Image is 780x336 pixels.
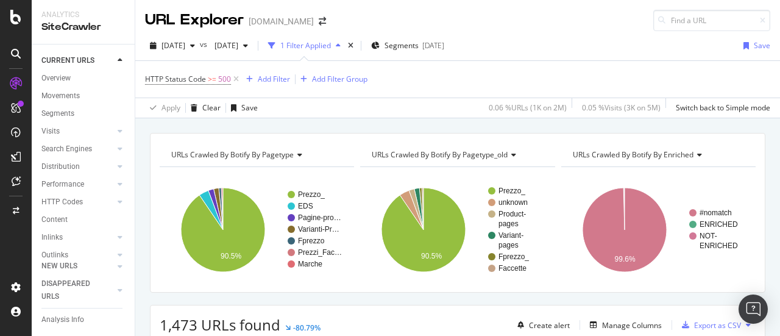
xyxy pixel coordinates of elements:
[41,10,125,20] div: Analytics
[41,143,114,155] a: Search Engines
[258,74,290,84] div: Add Filter
[739,295,768,324] div: Open Intercom Messenger
[41,249,114,262] a: Outlinks
[41,196,114,209] a: HTTP Codes
[249,15,314,27] div: [DOMAIN_NAME]
[41,178,114,191] a: Performance
[498,241,519,249] text: pages
[385,40,419,51] span: Segments
[241,72,290,87] button: Add Filter
[218,71,231,88] span: 500
[614,255,635,263] text: 99.6%
[293,323,321,333] div: -80.79%
[41,231,63,244] div: Inlinks
[41,260,77,273] div: NEW URLS
[421,252,442,260] text: 90.5%
[263,36,346,55] button: 1 Filter Applied
[41,313,84,326] div: Analysis Info
[41,178,84,191] div: Performance
[529,320,570,331] div: Create alert
[585,318,662,332] button: Manage Columns
[369,145,544,165] h4: URLs Crawled By Botify By pagetype_old
[700,241,738,250] text: ENRICHED
[145,36,200,55] button: [DATE]
[700,209,732,217] text: #nomatch
[41,72,71,85] div: Overview
[498,252,529,261] text: Fprezzo_
[145,10,244,30] div: URL Explorer
[280,40,331,51] div: 1 Filter Applied
[602,320,662,331] div: Manage Columns
[41,196,83,209] div: HTTP Codes
[41,72,126,85] a: Overview
[226,98,258,118] button: Save
[41,107,126,120] a: Segments
[145,74,206,84] span: HTTP Status Code
[372,149,508,160] span: URLs Crawled By Botify By pagetype_old
[41,231,114,244] a: Inlinks
[41,54,114,67] a: CURRENT URLS
[754,40,770,51] div: Save
[653,10,770,31] input: Find a URL
[41,90,126,102] a: Movements
[41,107,74,120] div: Segments
[298,225,339,234] text: Varianti-Pr…
[298,213,341,222] text: Pagine-pro…
[498,220,519,228] text: pages
[41,90,80,102] div: Movements
[422,40,444,51] div: [DATE]
[41,213,126,226] a: Content
[221,252,241,260] text: 90.5%
[160,177,351,283] svg: A chart.
[700,232,717,240] text: NOT-
[498,198,528,207] text: unknown
[676,102,770,113] div: Switch back to Simple mode
[498,231,523,240] text: Variant-
[366,36,449,55] button: Segments[DATE]
[210,40,238,51] span: 2025 Aug. 1st
[677,315,741,335] button: Export as CSV
[41,260,114,273] a: NEW URLS
[489,102,567,113] div: 0.06 % URLs ( 1K on 2M )
[241,102,258,113] div: Save
[41,54,94,67] div: CURRENT URLS
[694,320,741,331] div: Export as CSV
[41,313,126,326] a: Analysis Info
[160,315,280,335] span: 1,473 URLs found
[570,145,745,165] h4: URLs Crawled By Botify By enriched
[200,39,210,49] span: vs
[161,40,185,51] span: 2025 Sep. 30th
[41,20,125,34] div: SiteCrawler
[582,102,661,113] div: 0.05 % Visits ( 3K on 5M )
[161,102,180,113] div: Apply
[41,160,114,173] a: Distribution
[346,40,356,52] div: times
[145,98,180,118] button: Apply
[312,74,367,84] div: Add Filter Group
[561,177,753,283] svg: A chart.
[671,98,770,118] button: Switch back to Simple mode
[700,220,738,229] text: ENRICHED
[41,160,80,173] div: Distribution
[512,315,570,335] button: Create alert
[41,213,68,226] div: Content
[360,177,551,283] svg: A chart.
[41,249,68,262] div: Outlinks
[498,264,526,273] text: Faccette
[739,36,770,55] button: Save
[298,190,325,199] text: Prezzo_
[498,187,525,195] text: Prezzo_
[41,125,114,138] a: Visits
[202,102,221,113] div: Clear
[41,277,103,303] div: DISAPPEARED URLS
[208,74,216,84] span: >=
[169,145,343,165] h4: URLs Crawled By Botify By pagetype
[298,237,325,245] text: Fprezzo
[171,149,294,160] span: URLs Crawled By Botify By pagetype
[498,210,526,218] text: Product-
[296,72,367,87] button: Add Filter Group
[298,260,322,268] text: Marche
